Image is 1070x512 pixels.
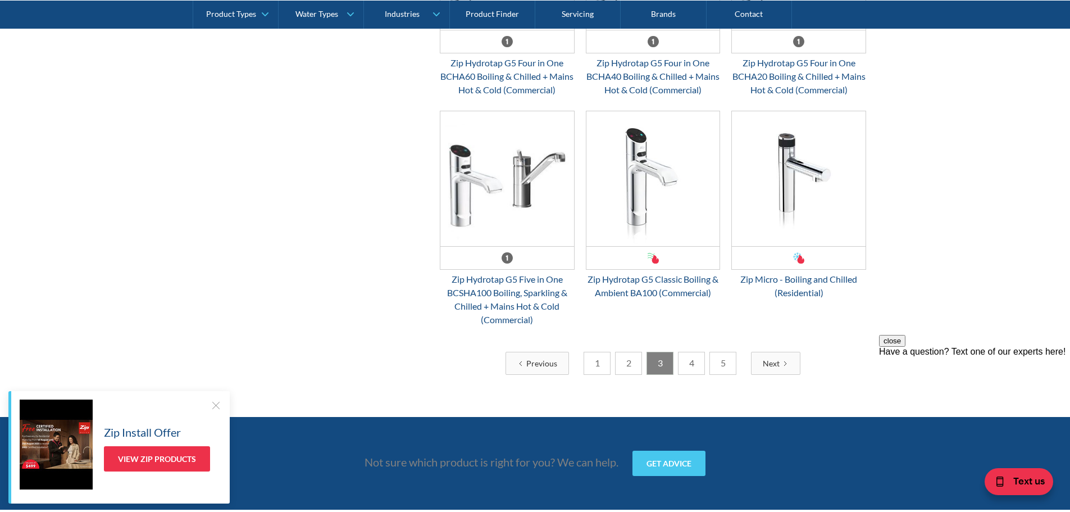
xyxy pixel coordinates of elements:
iframe: podium webchat widget bubble [958,456,1070,512]
h5: Zip Install Offer [104,424,181,441]
a: 2 [615,352,642,375]
img: Zip Hydrotap G5 Five in One BCSHA100 Boiling, Sparkling & Chilled + Mains Hot & Cold (Commercial) [440,111,574,246]
img: Zip Hydrotap G5 Classic Boiling & Ambient BA100 (Commercial) [586,111,720,246]
div: Previous [526,357,557,369]
div: List [440,352,867,375]
div: Zip Micro - Boiling and Chilled (Residential) [731,273,866,300]
a: View Zip Products [104,446,210,472]
a: 3 [646,352,673,375]
div: Next [763,357,780,369]
div: Zip Hydrotap G5 Four in One BCHA40 Boiling & Chilled + Mains Hot & Cold (Commercial) [586,56,721,97]
a: 5 [709,352,736,375]
a: Zip Micro - Boiling and Chilled (Residential)Zip Micro - Boiling and Chilled (Residential) [731,111,866,300]
img: Zip Install Offer [20,400,93,490]
a: Next Page [751,352,800,375]
a: 4 [678,352,705,375]
a: Get advice [632,451,705,476]
a: Zip Hydrotap G5 Five in One BCSHA100 Boiling, Sparkling & Chilled + Mains Hot & Cold (Commercial)... [440,111,575,327]
div: Zip Hydrotap G5 Four in One BCHA60 Boiling & Chilled + Mains Hot & Cold (Commercial) [440,56,575,97]
a: 1 [584,352,611,375]
a: Zip Hydrotap G5 Classic Boiling & Ambient BA100 (Commercial)Zip Hydrotap G5 Classic Boiling & Amb... [586,111,721,300]
div: Water Types [295,9,338,19]
div: Zip Hydrotap G5 Classic Boiling & Ambient BA100 (Commercial) [586,273,721,300]
div: Product Types [206,9,256,19]
p: Not sure which product is right for you? We can help. [365,454,618,470]
a: Previous Page [506,352,569,375]
img: Zip Micro - Boiling and Chilled (Residential) [732,111,866,246]
div: Zip Hydrotap G5 Five in One BCSHA100 Boiling, Sparkling & Chilled + Mains Hot & Cold (Commercial) [440,273,575,327]
div: Zip Hydrotap G5 Four in One BCHA20 Boiling & Chilled + Mains Hot & Cold (Commercial) [731,56,866,97]
div: Industries [385,9,420,19]
iframe: podium webchat widget prompt [879,335,1070,470]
